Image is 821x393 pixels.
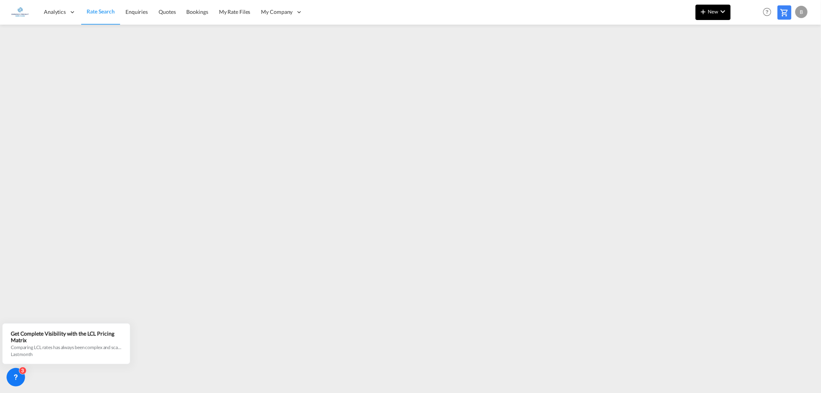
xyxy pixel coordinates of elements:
div: Help [761,5,778,19]
md-icon: icon-plus 400-fg [699,7,708,16]
div: B [795,6,808,18]
span: Quotes [159,8,176,15]
span: My Rate Files [219,8,251,15]
span: Enquiries [125,8,148,15]
span: New [699,8,727,15]
span: Help [761,5,774,18]
span: My Company [261,8,293,16]
span: Analytics [44,8,66,16]
span: Bookings [187,8,208,15]
img: e1326340b7c511ef854e8d6a806141ad.jpg [12,3,29,21]
button: icon-plus 400-fgNewicon-chevron-down [696,5,731,20]
md-icon: icon-chevron-down [718,7,727,16]
span: Rate Search [87,8,115,15]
